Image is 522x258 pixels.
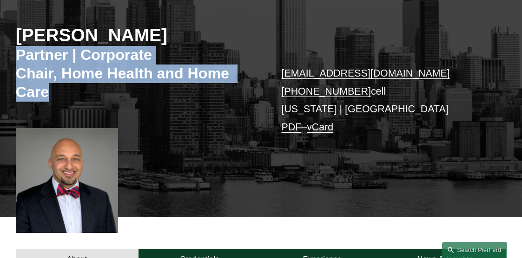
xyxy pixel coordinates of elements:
a: [PHONE_NUMBER] [281,86,370,97]
p: cell [US_STATE] | [GEOGRAPHIC_DATA] – [281,64,486,136]
h2: [PERSON_NAME] [16,24,261,46]
a: [EMAIL_ADDRESS][DOMAIN_NAME] [281,68,449,79]
a: PDF [281,122,301,133]
h3: Partner | Corporate Chair, Home Health and Home Care [16,46,261,101]
a: Search this site [442,242,507,258]
a: vCard [307,122,333,133]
